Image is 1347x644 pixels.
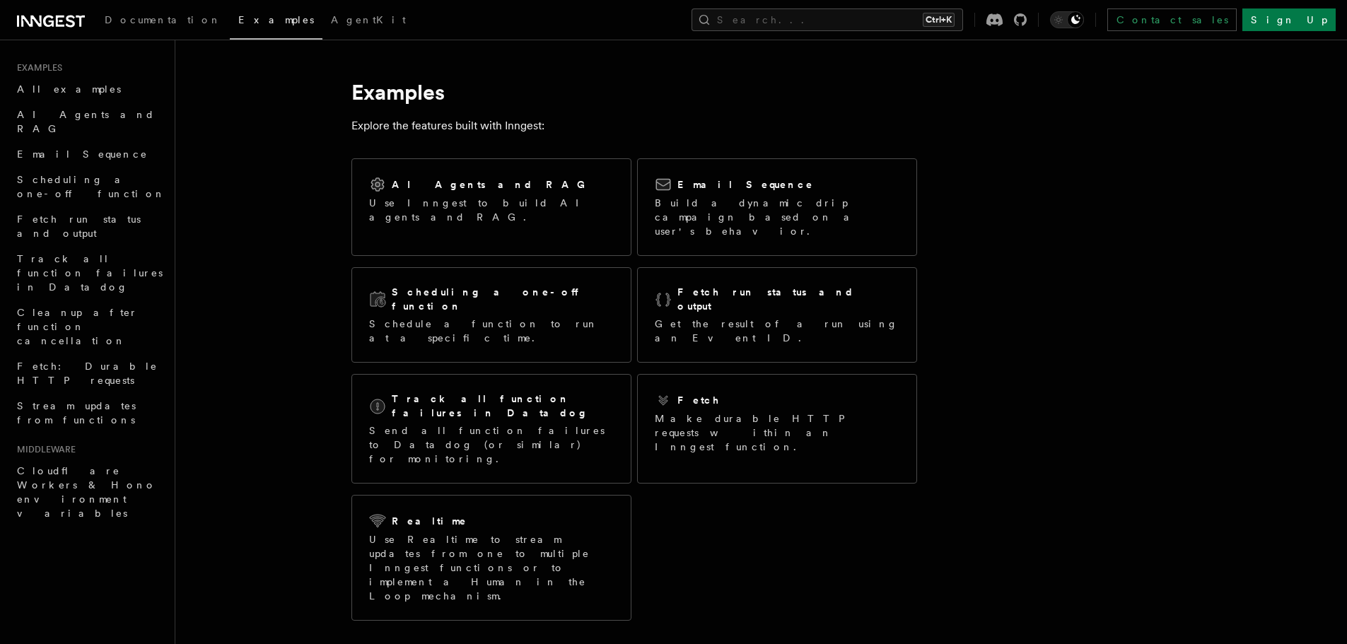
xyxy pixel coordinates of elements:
a: All examples [11,76,166,102]
a: Examples [230,4,322,40]
span: All examples [17,83,121,95]
p: Send all function failures to Datadog (or similar) for monitoring. [369,423,614,466]
h2: AI Agents and RAG [392,177,593,192]
span: Track all function failures in Datadog [17,253,163,293]
span: Examples [11,62,62,74]
span: AI Agents and RAG [17,109,155,134]
h2: Fetch [677,393,721,407]
span: Cloudflare Workers & Hono environment variables [17,465,156,519]
span: Stream updates from functions [17,400,136,426]
h2: Track all function failures in Datadog [392,392,614,420]
p: Make durable HTTP requests within an Inngest function. [655,411,899,454]
a: Email SequenceBuild a dynamic drip campaign based on a user's behavior. [637,158,917,256]
span: Examples [238,14,314,25]
p: Build a dynamic drip campaign based on a user's behavior. [655,196,899,238]
h2: Realtime [392,514,467,528]
p: Explore the features built with Inngest: [351,116,917,136]
a: AgentKit [322,4,414,38]
a: Cleanup after function cancellation [11,300,166,353]
a: Documentation [96,4,230,38]
span: AgentKit [331,14,406,25]
h2: Fetch run status and output [677,285,899,313]
h2: Scheduling a one-off function [392,285,614,313]
a: Track all function failures in DatadogSend all function failures to Datadog (or similar) for moni... [351,374,631,484]
button: Toggle dark mode [1050,11,1084,28]
a: RealtimeUse Realtime to stream updates from one to multiple Inngest functions or to implement a H... [351,495,631,621]
a: Fetch run status and outputGet the result of a run using an Event ID. [637,267,917,363]
span: Cleanup after function cancellation [17,307,138,346]
kbd: Ctrl+K [923,13,955,27]
p: Use Realtime to stream updates from one to multiple Inngest functions or to implement a Human in ... [369,532,614,603]
a: Fetch: Durable HTTP requests [11,353,166,393]
h2: Email Sequence [677,177,814,192]
button: Search...Ctrl+K [692,8,963,31]
a: Sign Up [1242,8,1336,31]
span: Fetch run status and output [17,213,141,239]
a: Stream updates from functions [11,393,166,433]
a: Email Sequence [11,141,166,167]
p: Use Inngest to build AI agents and RAG. [369,196,614,224]
span: Documentation [105,14,221,25]
a: FetchMake durable HTTP requests within an Inngest function. [637,374,917,484]
a: Cloudflare Workers & Hono environment variables [11,458,166,526]
span: Scheduling a one-off function [17,174,165,199]
span: Email Sequence [17,148,148,160]
h1: Examples [351,79,917,105]
a: AI Agents and RAGUse Inngest to build AI agents and RAG. [351,158,631,256]
a: AI Agents and RAG [11,102,166,141]
a: Scheduling a one-off function [11,167,166,206]
a: Contact sales [1107,8,1237,31]
a: Track all function failures in Datadog [11,246,166,300]
p: Schedule a function to run at a specific time. [369,317,614,345]
a: Scheduling a one-off functionSchedule a function to run at a specific time. [351,267,631,363]
a: Fetch run status and output [11,206,166,246]
span: Middleware [11,444,76,455]
p: Get the result of a run using an Event ID. [655,317,899,345]
span: Fetch: Durable HTTP requests [17,361,158,386]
